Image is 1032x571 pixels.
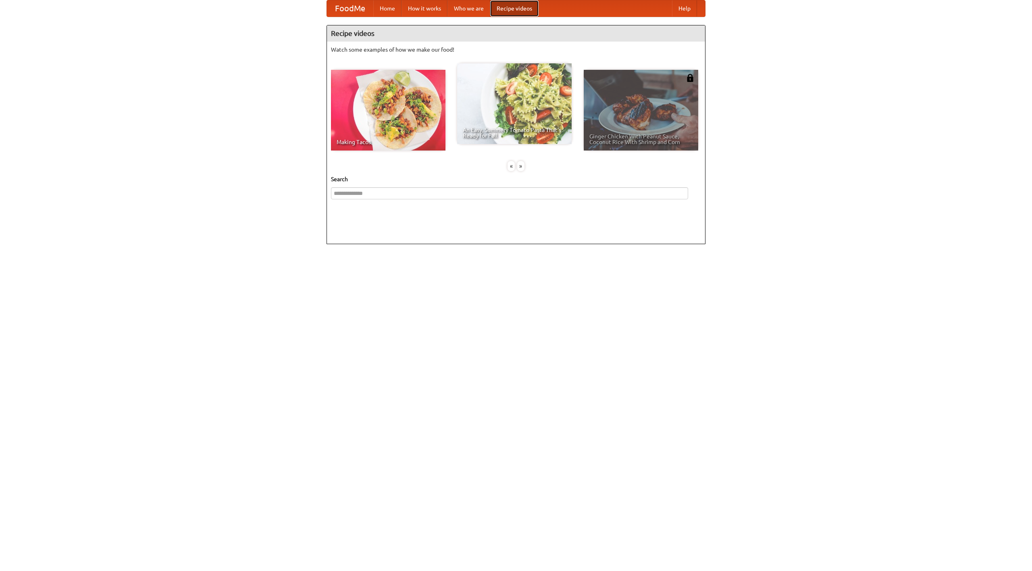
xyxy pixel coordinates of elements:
a: Help [672,0,697,17]
a: Making Tacos [331,70,445,151]
a: FoodMe [327,0,373,17]
div: « [508,161,515,171]
a: Who we are [447,0,490,17]
div: » [517,161,524,171]
span: An Easy, Summery Tomato Pasta That's Ready for Fall [463,127,566,138]
img: 483408.png [686,74,694,82]
a: An Easy, Summery Tomato Pasta That's Ready for Fall [457,63,572,144]
span: Making Tacos [337,139,440,145]
a: Recipe videos [490,0,539,17]
a: Home [373,0,402,17]
h4: Recipe videos [327,25,705,42]
h5: Search [331,175,701,183]
a: How it works [402,0,447,17]
p: Watch some examples of how we make our food! [331,46,701,54]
